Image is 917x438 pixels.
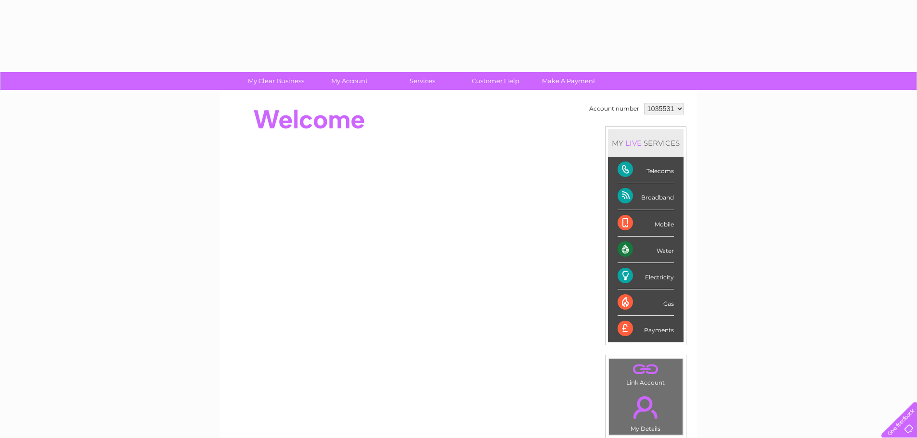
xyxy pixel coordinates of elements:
[618,316,674,342] div: Payments
[618,237,674,263] div: Water
[529,72,608,90] a: Make A Payment
[611,361,680,378] a: .
[310,72,389,90] a: My Account
[623,138,644,148] div: LIVE
[587,100,642,117] td: Account number
[618,157,674,183] div: Telecoms
[618,289,674,316] div: Gas
[618,183,674,210] div: Broadband
[456,72,535,90] a: Customer Help
[236,72,316,90] a: My Clear Business
[608,358,683,388] td: Link Account
[608,388,683,435] td: My Details
[608,129,684,157] div: MY SERVICES
[611,390,680,424] a: .
[383,72,462,90] a: Services
[618,210,674,237] div: Mobile
[618,263,674,289] div: Electricity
